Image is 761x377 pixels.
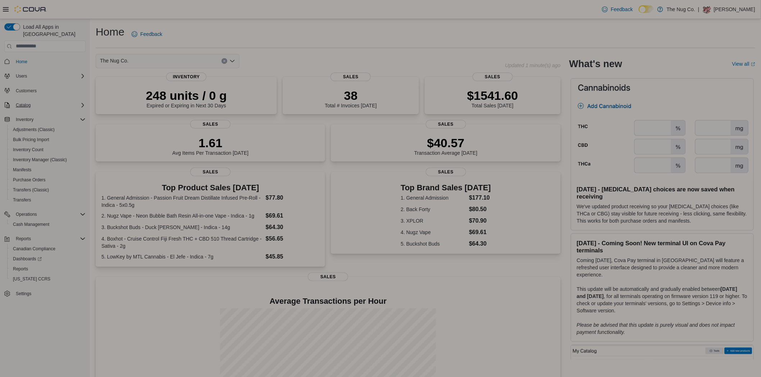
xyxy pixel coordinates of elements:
dt: 5. Buckshot Buds [401,240,466,247]
div: JASON SMITH [702,5,711,14]
a: Reports [10,265,31,273]
p: 248 units / 0 g [146,88,227,103]
span: Bulk Pricing Import [13,137,49,143]
a: Feedback [129,27,165,41]
span: Home [13,57,86,66]
img: Cova [14,6,47,13]
dt: 2. Back Forty [401,206,466,213]
button: Transfers (Classic) [7,185,88,195]
p: $1541.60 [467,88,518,103]
p: Updated 1 minute(s) ago [505,62,561,68]
span: Reports [16,236,31,242]
span: Home [16,59,27,65]
button: Inventory Count [7,145,88,155]
div: Total # Invoices [DATE] [325,88,377,108]
p: We've updated product receiving so your [MEDICAL_DATA] choices (like THCa or CBG) stay visible fo... [577,203,748,224]
button: Open list of options [229,58,235,64]
dd: $177.10 [469,194,491,202]
button: Operations [13,210,40,219]
dt: 5. LowKey by MTL Cannabis - El Jefe - Indica - 7g [101,253,263,260]
span: Inventory [166,73,206,81]
span: Dashboards [13,256,42,262]
dd: $64.30 [469,239,491,248]
a: Dashboards [7,254,88,264]
dd: $64.30 [266,223,320,232]
span: Sales [190,168,231,176]
h3: [DATE] - [MEDICAL_DATA] choices are now saved when receiving [577,186,748,200]
button: Users [1,71,88,81]
em: Please be advised that this update is purely visual and does not impact payment functionality. [577,322,735,335]
a: Inventory Manager (Classic) [10,155,70,164]
a: Settings [13,289,34,298]
a: Purchase Orders [10,176,49,184]
span: Sales [426,168,466,176]
p: 1.61 [172,136,249,150]
a: Transfers [10,196,34,204]
span: Purchase Orders [13,177,46,183]
span: Inventory Manager (Classic) [13,157,67,163]
span: Reports [10,265,86,273]
span: Cash Management [13,222,49,227]
h3: Top Brand Sales [DATE] [401,183,491,192]
dt: 1. General Admission [401,194,466,201]
button: Clear input [222,58,227,64]
span: Inventory Manager (Classic) [10,155,86,164]
span: Inventory Count [13,147,44,153]
button: Inventory Manager (Classic) [7,155,88,165]
p: Coming [DATE], Cova Pay terminal in [GEOGRAPHIC_DATA] will feature a refreshed user interface des... [577,257,748,278]
button: Catalog [1,100,88,110]
a: Inventory Count [10,145,46,154]
a: Feedback [599,2,635,17]
h4: Average Transactions per Hour [101,297,555,306]
span: Feedback [611,6,633,13]
span: Settings [13,289,86,298]
dd: $56.65 [266,234,320,243]
div: Total Sales [DATE] [467,88,518,108]
span: Transfers (Classic) [10,186,86,194]
span: Inventory Count [10,145,86,154]
span: [US_STATE] CCRS [13,276,50,282]
button: Transfers [7,195,88,205]
dt: 1. General Admission - Passion Fruit Dream Distillate Infused Pre-Roll - Indica - 5x0.5g [101,194,263,209]
button: Purchase Orders [7,175,88,185]
a: Transfers (Classic) [10,186,52,194]
p: The Nug Co. [667,5,695,14]
button: Settings [1,288,88,299]
span: Reports [13,234,86,243]
a: Customers [13,87,40,95]
button: Reports [13,234,34,243]
p: $40.57 [414,136,478,150]
button: Operations [1,209,88,219]
span: Inventory [13,115,86,124]
span: Users [13,72,86,80]
button: Adjustments (Classic) [7,125,88,135]
span: Sales [190,120,231,129]
a: View allExternal link [732,61,755,67]
span: Sales [331,73,371,81]
dt: 4. Boxhot - Cruise Control Fiji Fresh THC + CBD 510 Thread Cartridge - Sativa - 2g [101,235,263,250]
a: Manifests [10,166,34,174]
div: Transaction Average [DATE] [414,136,478,156]
p: [PERSON_NAME] [714,5,755,14]
button: Users [13,72,30,80]
h3: Top Product Sales [DATE] [101,183,319,192]
span: Dashboards [10,255,86,263]
div: Avg Items Per Transaction [DATE] [172,136,249,156]
dd: $69.61 [266,211,320,220]
dt: 3. XPLOR [401,217,466,224]
a: Adjustments (Classic) [10,125,58,134]
a: Dashboards [10,255,45,263]
button: Cash Management [7,219,88,229]
dd: $77.80 [266,194,320,202]
span: Reports [13,266,28,272]
dd: $70.90 [469,217,491,225]
span: Inventory [16,117,33,122]
span: Washington CCRS [10,275,86,283]
button: Manifests [7,165,88,175]
a: [US_STATE] CCRS [10,275,53,283]
span: Transfers [10,196,86,204]
button: Home [1,56,88,67]
dt: 4. Nugz Vape [401,229,466,236]
span: Customers [13,86,86,95]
